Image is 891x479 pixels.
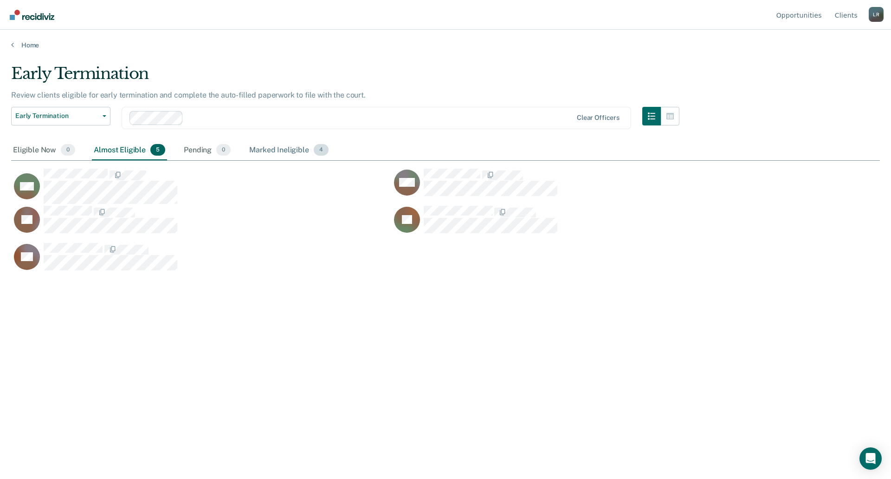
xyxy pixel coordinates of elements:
span: 0 [61,144,75,156]
div: CaseloadOpportunityCell-261384 [391,205,771,243]
a: Home [11,41,880,49]
div: Eligible Now0 [11,140,77,161]
span: 4 [314,144,329,156]
div: Clear officers [577,114,620,122]
div: CaseloadOpportunityCell-55421 [11,168,391,205]
div: CaseloadOpportunityCell-255548 [11,243,391,280]
button: Early Termination [11,107,110,125]
button: Profile dropdown button [869,7,884,22]
span: 5 [150,144,165,156]
div: Marked Ineligible4 [247,140,330,161]
div: Almost Eligible5 [92,140,167,161]
div: Pending0 [182,140,232,161]
div: Open Intercom Messenger [859,447,882,470]
img: Recidiviz [10,10,54,20]
div: CaseloadOpportunityCell-107049 [391,168,771,205]
div: L R [869,7,884,22]
span: Early Termination [15,112,99,120]
div: CaseloadOpportunityCell-261672 [11,205,391,243]
p: Review clients eligible for early termination and complete the auto-filled paperwork to file with... [11,91,366,99]
div: Early Termination [11,64,679,91]
span: 0 [216,144,231,156]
